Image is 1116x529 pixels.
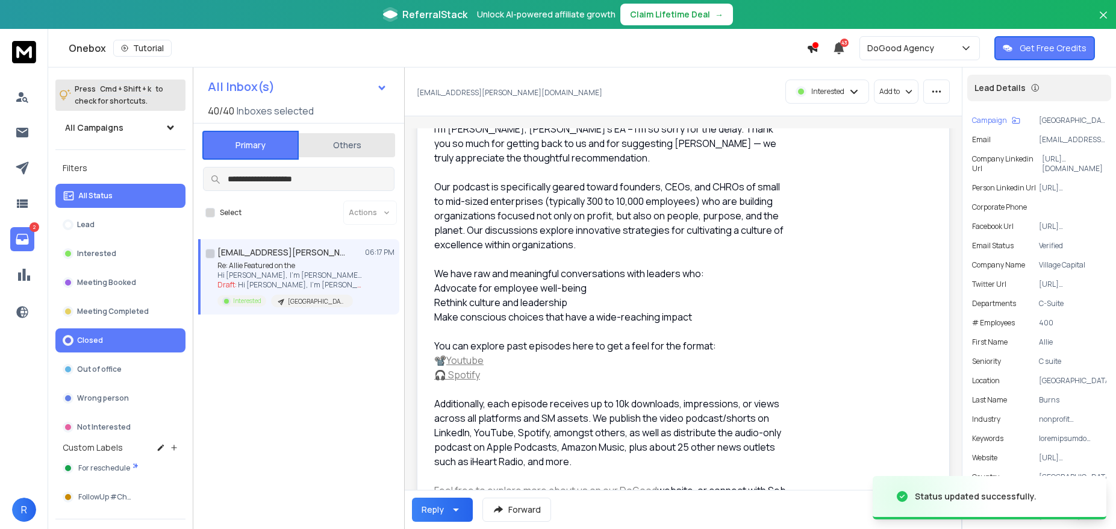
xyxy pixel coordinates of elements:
p: [URL][DOMAIN_NAME] [1039,222,1106,231]
button: Primary [202,131,299,160]
p: All Status [78,191,113,201]
h3: Custom Labels [63,442,123,454]
p: Keywords [972,434,1003,443]
p: Email [972,135,991,145]
p: Burns [1039,395,1106,405]
a: 2 [10,227,34,251]
button: Others [299,132,395,158]
span: For reschedule [78,463,130,473]
p: nonprofit organization management [1039,415,1106,424]
button: For reschedule [55,456,185,480]
button: Lead [55,213,185,237]
p: Get Free Credits [1020,42,1086,54]
p: Twitter Url [972,280,1006,289]
p: [GEOGRAPHIC_DATA] | 200 - 499 | CEO [1039,116,1106,125]
li: 📽️ [434,353,786,368]
p: [URL][DOMAIN_NAME] [1042,154,1106,174]
p: [EMAIL_ADDRESS][PERSON_NAME][DOMAIN_NAME] [417,88,602,98]
p: [GEOGRAPHIC_DATA] [1039,376,1106,386]
p: Interested [233,296,261,305]
span: ReferralStack [402,7,467,22]
p: 06:17 PM [365,248,394,257]
a: 🎧 Spotify [434,368,480,381]
p: DoGood Agency [867,42,939,54]
p: Seniority [972,357,1001,366]
p: Interested [77,249,116,258]
button: Close banner [1096,7,1111,36]
button: Tutorial [113,40,172,57]
div: Onebox [69,40,806,57]
p: Out of office [77,365,122,374]
p: Allie [1039,337,1106,347]
p: Meeting Booked [77,278,136,287]
button: Meeting Booked [55,271,185,295]
h3: Inboxes selected [237,104,314,118]
a: Feel free to explore more about us on our DoGood [434,484,657,497]
p: Departments [972,299,1016,308]
p: [URL][DOMAIN_NAME] [1039,280,1106,289]
p: Campaign [972,116,1007,125]
button: Out of office [55,357,185,381]
p: Interested [811,87,844,96]
p: Lead Details [974,82,1026,94]
span: Hi [PERSON_NAME], I'm [PERSON_NAME], ... [238,280,388,290]
p: 400 [1039,318,1106,328]
p: Not Interested [77,422,131,432]
p: industry [972,415,1000,424]
span: 43 [840,39,849,47]
p: Hi [PERSON_NAME], I'm [PERSON_NAME], [PERSON_NAME]'s EA [217,271,362,280]
p: loremipsumdo sitamet, consectet, adipis elitseddo, eiu-tempor incididuntutl, etdolo mag aliquaen,... [1039,434,1106,443]
div: Reply [422,504,444,516]
button: All Campaigns [55,116,185,140]
h1: All Inbox(s) [208,81,275,93]
button: Closed [55,328,185,352]
button: Not Interested [55,415,185,439]
h1: [EMAIL_ADDRESS][PERSON_NAME][DOMAIN_NAME] [217,246,350,258]
p: [GEOGRAPHIC_DATA] | 200 - 499 | CEO [288,297,346,306]
button: All Inbox(s) [198,75,397,99]
p: Add to [879,87,900,96]
div: Additionally, each episode receives up to 10k downloads, impressions, or views across all platfor... [434,396,786,469]
div: We have raw and meaningful conversations with leaders who: [434,266,786,281]
p: website [972,453,997,463]
button: Interested [55,242,185,266]
p: Company Linkedin Url [972,154,1042,174]
p: Closed [77,336,103,345]
button: Campaign [972,116,1020,125]
p: First Name [972,337,1008,347]
p: Lead [77,220,95,230]
p: Company Name [972,260,1025,270]
button: Claim Lifetime Deal→ [620,4,733,25]
button: Forward [482,498,551,522]
p: Unlock AI-powered affiliate growth [477,8,616,20]
li: Make conscious choices that have a wide-reaching impact [434,310,786,324]
p: C-Suite [1039,299,1106,308]
a: Youtube [446,354,484,367]
p: Person Linkedin Url [972,183,1036,193]
p: Meeting Completed [77,307,149,316]
li: Rethink culture and leadership [434,295,786,310]
p: Wrong person [77,393,129,403]
button: All Status [55,184,185,208]
p: [EMAIL_ADDRESS][DOMAIN_NAME] [1039,135,1106,145]
span: Cmd + Shift + k [98,82,153,96]
p: Last Name [972,395,1007,405]
button: Meeting Completed [55,299,185,324]
p: [URL][DOMAIN_NAME] [1039,183,1106,193]
p: Corporate Phone [972,202,1027,212]
button: Reply [412,498,473,522]
p: # Employees [972,318,1015,328]
h3: Filters [55,160,185,177]
p: 2 [30,222,39,232]
p: Email Status [972,241,1014,251]
span: 40 / 40 [208,104,234,118]
div: Our podcast is specifically geared toward founders, CEOs, and CHROs of small to mid-sized enterpr... [434,165,786,252]
span: FollowUp #Chat [78,492,134,502]
button: R [12,498,36,522]
div: You can explore past episodes here to get a feel for the format: [434,339,786,353]
h1: All Campaigns [65,122,123,134]
span: → [715,8,723,20]
label: Select [220,208,242,218]
button: FollowUp #Chat [55,485,185,509]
